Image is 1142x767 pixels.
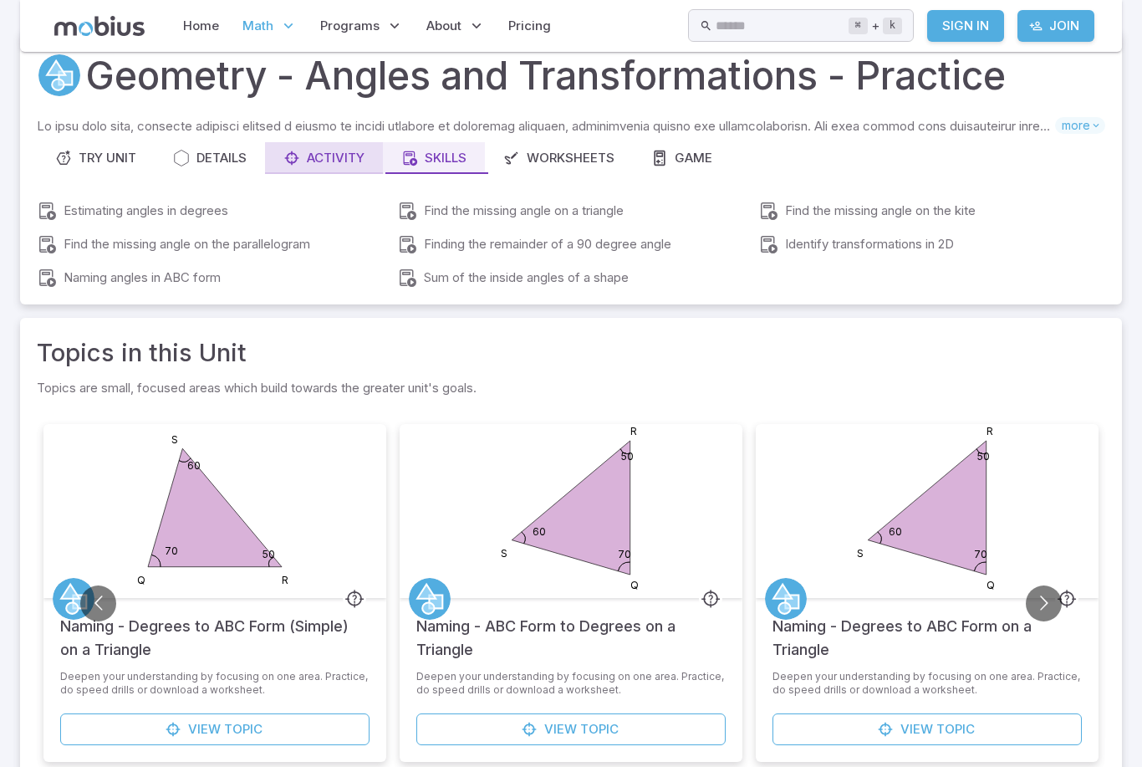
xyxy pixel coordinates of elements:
[987,579,995,591] text: Q
[282,574,288,586] text: R
[55,149,136,167] div: Try Unit
[224,720,263,739] span: Topic
[618,548,631,560] text: 70
[883,18,902,34] kbd: k
[397,268,744,288] a: Sum of the inside angles of a shape
[242,17,273,35] span: Math
[987,426,993,438] text: R
[60,598,370,662] h5: Naming - Degrees to ABC Form (Simple) on a Triangle
[37,117,1055,136] p: Lo ipsu dolo sita, consecte adipisci elitsed d eiusmo te incidi utlabore et doloremag aliquaen, a...
[758,201,1105,221] a: Find the missing angle on the kite
[401,149,466,167] div: Skills
[758,234,1105,254] a: Identify transformations in 2D
[544,720,577,739] span: View
[320,17,380,35] span: Programs
[416,713,726,745] a: ViewTopic
[765,578,807,620] a: Geometry 2D
[889,526,902,539] text: 60
[171,433,178,446] text: S
[426,17,461,35] span: About
[503,7,556,45] a: Pricing
[630,426,637,438] text: R
[178,7,224,45] a: Home
[60,713,370,745] a: ViewTopic
[53,578,94,620] a: Geometry 2D
[188,720,221,739] span: View
[165,545,178,557] text: 70
[503,149,614,167] div: Worksheets
[651,149,712,167] div: Game
[37,201,384,221] a: Estimating angles in degrees
[60,670,370,697] p: Deepen your understanding by focusing on one area. Practice, do speed drills or download a worksh...
[397,201,744,221] a: Find the missing angle on a triangle
[857,547,864,560] text: S
[37,378,1105,397] p: Topics are small, focused areas which build towards the greater unit's goals.
[263,548,275,560] text: 50
[849,16,902,36] div: +
[187,459,201,472] text: 60
[974,548,987,560] text: 70
[533,526,546,539] text: 60
[409,578,451,620] a: Geometry 2D
[85,47,1006,104] h1: Geometry - Angles and Transformations - Practice
[501,547,507,560] text: S
[416,670,726,697] p: Deepen your understanding by focusing on one area. Practice, do speed drills or download a worksh...
[416,598,726,662] h5: Naming - ABC Form to Degrees on a Triangle
[772,713,1082,745] a: ViewTopic
[1017,10,1094,42] a: Join
[977,450,990,463] text: 50
[1026,585,1062,621] button: Go to next slide
[80,585,116,621] button: Go to previous slide
[927,10,1004,42] a: Sign In
[900,720,933,739] span: View
[621,450,634,463] text: 50
[580,720,619,739] span: Topic
[849,18,868,34] kbd: ⌘
[630,579,639,591] text: Q
[37,234,384,254] a: Find the missing angle on the parallelogram
[37,268,384,288] a: Naming angles in ABC form
[173,149,247,167] div: Details
[772,670,1082,697] p: Deepen your understanding by focusing on one area. Practice, do speed drills or download a worksh...
[936,720,975,739] span: Topic
[283,149,365,167] div: Activity
[397,234,744,254] a: Finding the remainder of a 90 degree angle
[772,598,1082,662] h5: Naming - Degrees to ABC Form on a Triangle
[137,574,145,586] text: Q
[37,335,247,371] a: Topics in this Unit
[37,53,82,98] a: Geometry 2D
